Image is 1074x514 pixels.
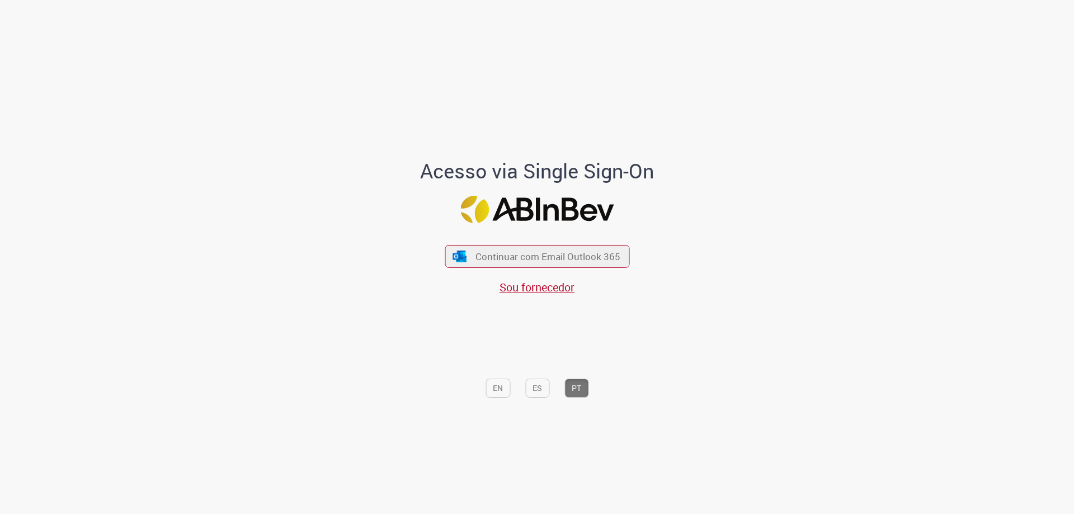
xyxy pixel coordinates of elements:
span: Continuar com Email Outlook 365 [475,250,620,263]
button: ES [525,379,549,398]
button: EN [486,379,510,398]
button: ícone Azure/Microsoft 360 Continuar com Email Outlook 365 [445,245,629,268]
button: PT [564,379,588,398]
img: ícone Azure/Microsoft 360 [452,251,468,262]
img: Logo ABInBev [460,196,614,223]
a: Sou fornecedor [500,280,574,295]
h1: Acesso via Single Sign-On [382,160,693,182]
